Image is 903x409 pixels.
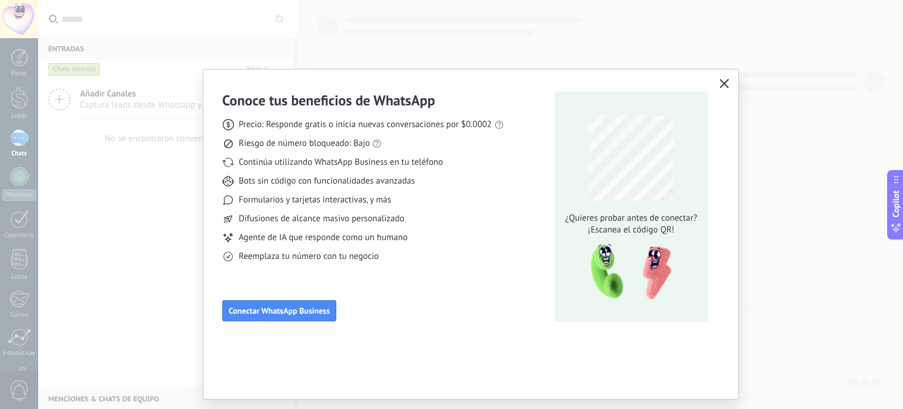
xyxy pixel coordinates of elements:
[239,138,370,149] span: Riesgo de número bloqueado: Bajo
[239,232,407,244] span: Agente de IA que responde como un humano
[890,190,902,217] span: Copilot
[581,241,674,304] img: qr-pic-1x.png
[222,300,336,321] button: Conectar WhatsApp Business
[239,194,391,206] span: Formularios y tarjetas interactivas, y más
[239,251,379,262] span: Reemplaza tu número con tu negocio
[239,175,415,187] span: Bots sin código con funcionalidades avanzadas
[229,307,330,315] span: Conectar WhatsApp Business
[239,157,443,168] span: Continúa utilizando WhatsApp Business en tu teléfono
[562,224,701,236] span: ¡Escanea el código QR!
[239,213,404,225] span: Difusiones de alcance masivo personalizado
[562,212,701,224] span: ¿Quieres probar antes de conectar?
[222,91,435,109] h3: Conoce tus beneficios de WhatsApp
[239,119,492,131] span: Precio: Responde gratis o inicia nuevas conversaciones por $0.0002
